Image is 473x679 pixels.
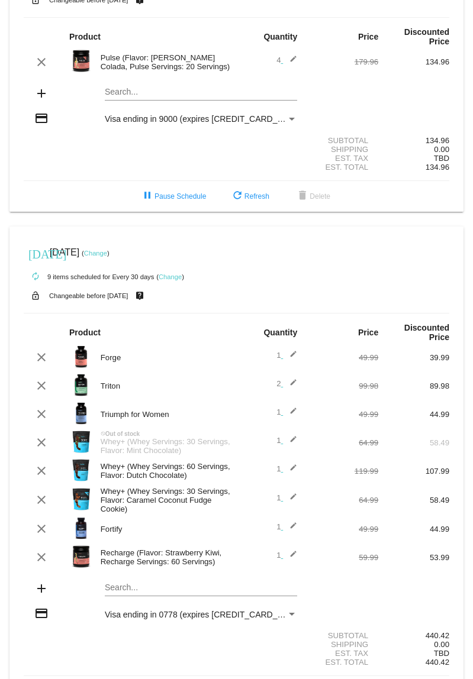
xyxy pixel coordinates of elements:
[276,351,297,360] span: 1
[307,353,378,362] div: 49.99
[95,381,237,390] div: Triton
[105,583,297,593] input: Search...
[378,467,449,476] div: 107.99
[69,430,93,454] img: Image-1-Carousel-Whey-2lb-Mint-Chocolate-no-badge-Transp.png
[276,522,297,531] span: 1
[283,522,297,536] mat-icon: edit
[28,288,43,303] mat-icon: lock_open
[101,431,105,436] mat-icon: not_interested
[295,192,330,201] span: Delete
[95,53,237,71] div: Pulse (Flavor: [PERSON_NAME] Colada, Pulse Servings: 20 Servings)
[105,114,297,124] mat-select: Payment Method
[221,186,279,207] button: Refresh
[34,86,49,101] mat-icon: add
[133,288,147,303] mat-icon: live_help
[283,550,297,564] mat-icon: edit
[34,581,49,596] mat-icon: add
[434,154,449,163] span: TBD
[378,631,449,640] div: 440.42
[307,553,378,562] div: 59.99
[434,145,449,154] span: 0.00
[276,493,297,502] span: 1
[434,649,449,658] span: TBD
[307,649,378,658] div: Est. Tax
[230,192,269,201] span: Refresh
[263,32,297,41] strong: Quantity
[69,402,93,425] img: updated-4.8-triumph-female.png
[105,610,297,619] mat-select: Payment Method
[263,328,297,337] strong: Quantity
[69,545,93,568] img: Recharge-60S-bottle-Image-Carousel-Strw-Kiwi.png
[307,525,378,533] div: 49.99
[69,516,93,540] img: Image-1-Carousel-Fortify-Transp.png
[283,350,297,364] mat-icon: edit
[230,189,244,203] mat-icon: refresh
[95,487,237,513] div: Whey+ (Whey Servings: 30 Servings, Flavor: Caramel Coconut Fudge Cookie)
[283,493,297,507] mat-icon: edit
[105,610,303,619] span: Visa ending in 0778 (expires [CREDIT_CARD_DATA])
[307,381,378,390] div: 99.98
[276,379,297,388] span: 2
[34,55,49,69] mat-icon: clear
[34,522,49,536] mat-icon: clear
[378,525,449,533] div: 44.99
[69,373,93,397] img: Image-1-Carousel-Triton-Transp.png
[24,273,154,280] small: 9 items scheduled for Every 30 days
[378,410,449,419] div: 44.99
[140,189,155,203] mat-icon: pause
[82,250,110,257] small: ( )
[283,464,297,478] mat-icon: edit
[95,548,237,566] div: Recharge (Flavor: Strawberry Kiwi, Recharge Servings: 60 Servings)
[378,353,449,362] div: 39.99
[69,328,101,337] strong: Product
[378,438,449,447] div: 58.49
[84,250,107,257] a: Change
[34,464,49,478] mat-icon: clear
[276,464,297,473] span: 1
[307,154,378,163] div: Est. Tax
[105,114,303,124] span: Visa ending in 9000 (expires [CREDIT_CARD_DATA])
[276,56,297,64] span: 4
[286,186,340,207] button: Delete
[307,467,378,476] div: 119.99
[295,189,310,203] mat-icon: delete
[28,270,43,284] mat-icon: autorenew
[307,631,378,640] div: Subtotal
[283,55,297,69] mat-icon: edit
[307,640,378,649] div: Shipping
[426,658,449,667] span: 440.42
[404,323,449,342] strong: Discounted Price
[378,136,449,145] div: 134.96
[28,246,43,260] mat-icon: [DATE]
[307,658,378,667] div: Est. Total
[34,606,49,620] mat-icon: credit_card
[307,163,378,172] div: Est. Total
[307,438,378,447] div: 64.99
[34,407,49,421] mat-icon: clear
[34,493,49,507] mat-icon: clear
[131,186,215,207] button: Pause Schedule
[34,435,49,450] mat-icon: clear
[105,88,297,97] input: Search...
[283,435,297,450] mat-icon: edit
[358,32,378,41] strong: Price
[307,145,378,154] div: Shipping
[49,292,128,299] small: Changeable before [DATE]
[378,381,449,390] div: 89.98
[276,436,297,445] span: 1
[358,328,378,337] strong: Price
[69,345,93,368] img: Image-1-Carousel-Forge-ARN-1000x1000-1.png
[283,379,297,393] mat-icon: edit
[307,410,378,419] div: 49.99
[159,273,182,280] a: Change
[34,550,49,564] mat-icon: clear
[307,136,378,145] div: Subtotal
[378,553,449,562] div: 53.99
[276,408,297,416] span: 1
[95,410,237,419] div: Triumph for Women
[34,350,49,364] mat-icon: clear
[140,192,206,201] span: Pause Schedule
[69,458,93,482] img: Image-1-Carousel-Whey-5lb-Chocolate-no-badge-Transp.png
[95,353,237,362] div: Forge
[95,431,237,437] div: Out of stock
